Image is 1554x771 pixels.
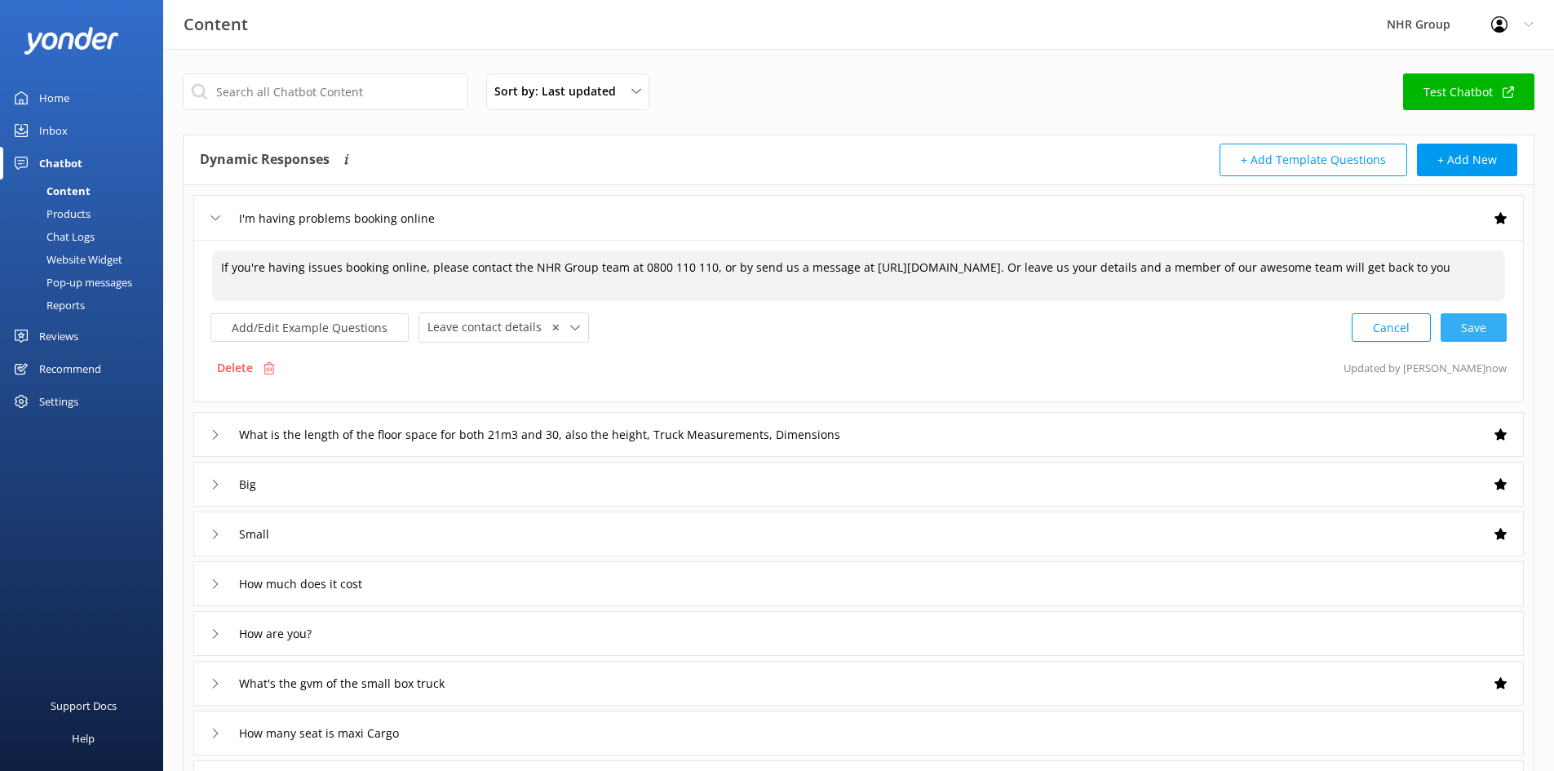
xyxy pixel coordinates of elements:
a: Pop-up messages [10,271,163,294]
button: + Add New [1417,144,1517,176]
h3: Content [184,11,248,38]
div: Chatbot [39,147,82,179]
span: ✕ [551,320,560,335]
input: Search all Chatbot Content [183,73,468,110]
div: Inbox [39,114,68,147]
a: Website Widget [10,248,163,271]
div: Settings [39,385,78,418]
button: Save [1441,313,1507,342]
a: Test Chatbot [1403,73,1534,110]
img: yonder-white-logo.png [24,27,118,54]
div: Recommend [39,352,101,385]
a: Reports [10,294,163,317]
button: Add/Edit Example Questions [210,313,409,342]
textarea: If you're having issues booking online, please contact the NHR Group team at 0800 110 110, or by ... [212,250,1505,301]
div: Reviews [39,320,78,352]
div: Help [72,722,95,755]
p: Updated by [PERSON_NAME] now [1344,352,1507,383]
div: Reports [10,294,85,317]
p: Delete [217,359,253,377]
div: Home [39,82,69,114]
div: Website Widget [10,248,122,271]
a: Products [10,202,163,225]
a: Content [10,179,163,202]
h4: Dynamic Responses [200,144,330,176]
button: + Add Template Questions [1220,144,1407,176]
div: Support Docs [51,689,117,722]
div: Products [10,202,91,225]
a: Chat Logs [10,225,163,248]
div: Chat Logs [10,225,95,248]
span: Sort by: Last updated [494,82,626,100]
button: Cancel [1352,313,1431,342]
div: Content [10,179,91,202]
span: Leave contact details [427,318,551,336]
div: Pop-up messages [10,271,132,294]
